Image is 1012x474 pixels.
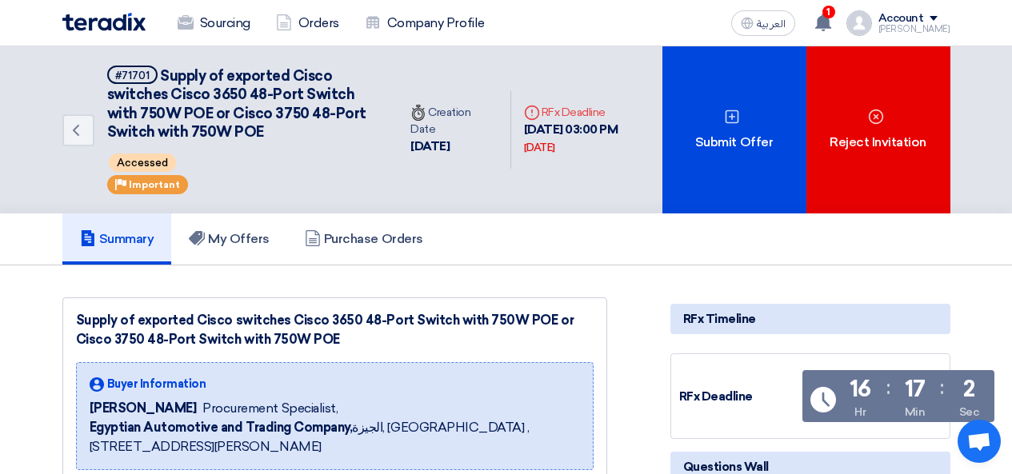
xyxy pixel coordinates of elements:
div: 17 [905,378,926,400]
div: RFx Deadline [679,388,799,406]
div: Submit Offer [662,46,806,213]
a: Company Profile [352,6,498,41]
div: #71701 [115,70,150,81]
div: Open chat [958,420,1001,463]
div: : [886,373,890,402]
div: RFx Timeline [670,304,950,334]
span: Procurement Specialist, [202,399,338,418]
div: RFx Deadline [524,104,650,121]
a: My Offers [171,213,287,265]
span: [PERSON_NAME] [90,399,197,418]
div: Min [905,404,926,420]
span: Supply of exported Cisco switches Cisco 3650 48-Port Switch with 750W POE or Cisco 3750 48-Port S... [107,67,366,141]
div: 2 [963,378,975,400]
button: العربية [731,10,795,36]
div: [PERSON_NAME] [878,25,950,34]
img: Teradix logo [62,13,146,31]
span: الجيزة, [GEOGRAPHIC_DATA] ,[STREET_ADDRESS][PERSON_NAME] [90,418,580,456]
div: Sec [959,404,979,420]
span: العربية [757,18,786,30]
div: Creation Date [410,104,498,137]
a: Orders [263,6,352,41]
div: [DATE] [410,137,498,156]
div: : [940,373,944,402]
h5: Summary [80,231,154,247]
span: Important [129,179,180,190]
a: Summary [62,213,172,265]
div: Account [878,12,924,26]
h5: Purchase Orders [305,231,423,247]
div: [DATE] [524,140,555,156]
div: Supply of exported Cisco switches Cisco 3650 48-Port Switch with 750W POE or Cisco 3750 48-Port S... [76,311,594,349]
div: [DATE] 03:00 PM [524,121,650,157]
img: profile_test.png [846,10,872,36]
h5: Supply of exported Cisco switches Cisco 3650 48-Port Switch with 750W POE or Cisco 3750 48-Port S... [107,66,379,142]
div: 16 [850,378,871,400]
div: Hr [854,404,866,420]
span: 1 [822,6,835,18]
b: Egyptian Automotive and Trading Company, [90,420,353,435]
a: Purchase Orders [287,213,441,265]
a: Sourcing [165,6,263,41]
h5: My Offers [189,231,270,247]
span: Accessed [109,153,176,172]
span: Buyer Information [107,376,206,392]
div: Reject Invitation [806,46,950,213]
